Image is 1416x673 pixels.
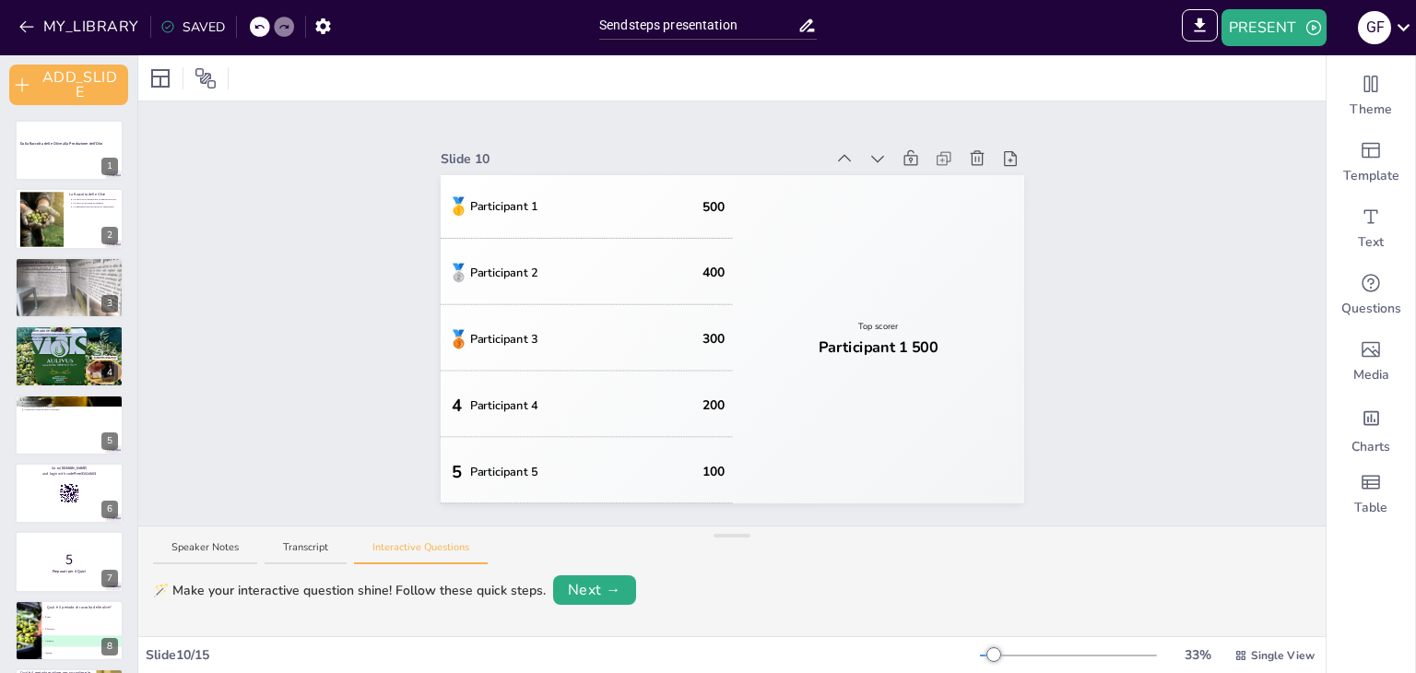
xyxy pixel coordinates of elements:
[265,540,347,565] button: Transcript
[42,628,123,631] span: Primavera
[469,396,537,414] span: Participant 4
[101,570,118,587] div: 7
[195,67,217,89] span: Position
[818,336,938,358] div: Participant 1
[599,12,797,39] input: INSERT_TITLE
[160,18,225,37] div: SAVED
[447,327,468,350] span: bronze
[47,604,118,609] p: Qual è il periodo di raccolta delle olive?
[702,396,725,415] span: 200
[702,329,725,348] span: 300
[42,651,123,654] span: Inverno
[1350,100,1392,119] span: Theme
[15,257,124,318] div: 3
[15,188,124,249] div: 2
[24,401,118,405] p: I metodi meccanici garantiscono qualità.
[469,330,537,348] span: Participant 3
[24,332,118,336] p: Il lavaggio è il primo passo nella trasformazione.
[24,339,118,343] p: La freschezza delle olive è importante.
[447,393,464,419] div: 4
[15,325,124,386] div: 4
[24,405,118,408] p: L'olio extravergine è il migliore.
[1327,63,1415,129] div: Change the overall theme
[24,267,118,271] p: L'uso di macchine aumenta l'efficienza.
[20,396,118,402] p: L'Estrazione dell'Olio
[1354,499,1387,517] span: Table
[24,407,118,411] p: Conoscere i metodi aiuta a scegliere.
[1358,11,1391,44] div: g f
[1175,645,1220,665] div: 33 %
[73,205,118,208] p: L'esperienza dei raccoglitori è importante.
[702,462,725,481] span: 100
[818,320,938,333] div: Top scorer
[1327,262,1415,328] div: Get real-time input from your audience
[15,531,124,592] div: 7
[42,640,43,643] span: C
[911,336,938,357] span: 500
[1251,647,1315,664] span: Single View
[69,191,118,196] p: La Raccolta delle Olive
[1353,366,1389,384] span: Media
[447,195,468,218] span: gold
[1327,461,1415,527] div: Add a table
[20,471,118,477] p: and login with code
[469,264,537,281] span: Participant 2
[441,149,825,169] div: Slide 10
[1358,9,1391,46] button: g f
[42,628,43,631] span: B
[73,201,118,205] p: La raccolta avviene in autunno.
[1221,9,1327,46] button: PRESENT
[42,640,123,643] span: Autunno
[15,463,124,524] div: 6
[469,198,537,216] span: Participant 1
[20,142,102,147] strong: Dalla Raccolta delle Olive alla Produzione dell'Olio
[24,271,118,275] p: La scelta del metodo deve bilanciare qualità e quantità.
[53,570,87,574] strong: Preparati per il Quiz!
[447,261,468,284] span: silver
[146,64,175,93] div: Layout
[1341,300,1401,318] span: Questions
[1358,233,1384,252] span: Text
[1351,438,1390,456] span: Charts
[354,540,488,565] button: Interactive Questions
[1327,195,1415,262] div: Add text boxes
[153,540,257,565] button: Speaker Notes
[1327,328,1415,395] div: Add images, graphics, shapes or video
[101,295,118,313] div: 3
[447,459,464,485] div: 5
[469,463,537,480] span: Participant 5
[101,432,118,450] div: 5
[20,466,118,471] p: Go to
[101,158,118,175] div: 1
[9,65,128,105] button: ADD_SLIDE
[24,264,118,267] p: Le tecniche tradizionali sono molto apprezzate.
[60,466,87,470] strong: [DOMAIN_NAME]
[20,260,118,266] p: Tecniche di Raccolta
[42,616,123,619] span: Estate
[73,197,118,201] p: La raccolta è cruciale per la qualità dell'olio.
[553,575,636,605] button: Next →
[14,12,147,41] button: MY_LIBRARY
[101,501,118,518] div: 6
[20,328,118,334] p: La Trasformazione delle Olive
[20,549,118,570] p: 5
[1343,167,1399,185] span: Template
[42,616,43,619] span: A
[42,652,43,655] span: D
[101,227,118,244] div: 2
[146,645,980,665] div: Slide 10 / 15
[153,581,546,600] div: 🪄 Make your interactive question shine! Follow these quick steps.
[101,638,118,655] div: 8
[702,264,725,283] span: 400
[1327,129,1415,195] div: Add ready made slides
[15,120,124,181] div: 1
[24,336,118,339] p: La frangitura libera l'olio.
[1327,395,1415,461] div: Add charts and graphs
[1182,9,1218,46] span: EXPORT_TO_POWERPOINT
[15,600,124,661] div: 8
[15,395,124,455] div: 5
[702,197,725,217] span: 500
[101,364,118,382] div: 4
